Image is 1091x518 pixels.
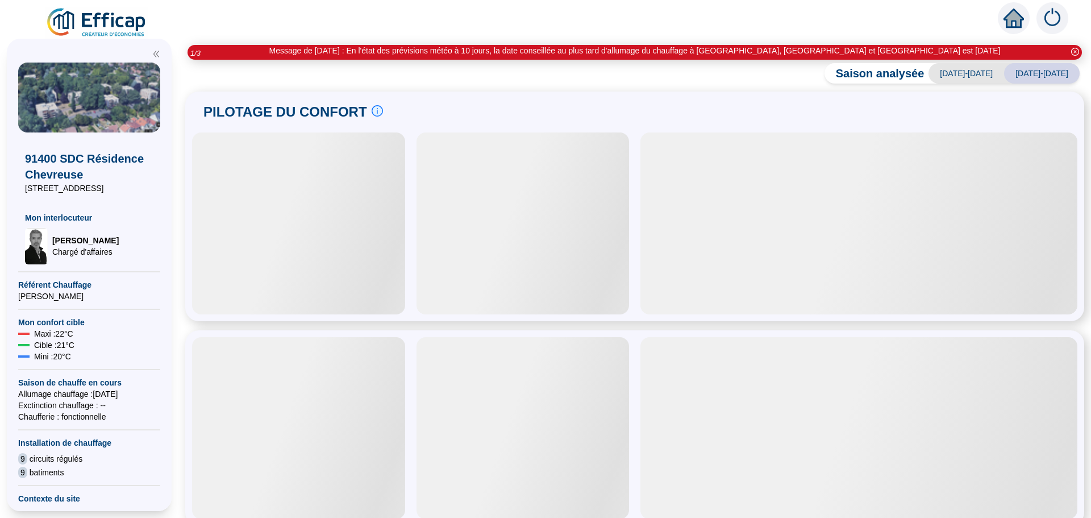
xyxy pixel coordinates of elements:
[18,400,160,411] span: Exctinction chauffage : --
[25,212,153,223] span: Mon interlocuteur
[18,279,160,291] span: Référent Chauffage
[18,493,160,504] span: Contexte du site
[825,65,925,81] span: Saison analysée
[152,50,160,58] span: double-left
[18,437,160,449] span: Installation de chauffage
[1071,48,1079,56] span: close-circle
[18,377,160,388] span: Saison de chauffe en cours
[34,351,71,362] span: Mini : 20 °C
[34,328,73,339] span: Maxi : 22 °C
[18,467,27,478] span: 9
[372,105,383,117] span: info-circle
[190,49,201,57] i: 1 / 3
[928,63,1004,84] span: [DATE]-[DATE]
[52,235,119,246] span: [PERSON_NAME]
[18,388,160,400] span: Allumage chauffage : [DATE]
[45,7,148,39] img: efficap energie logo
[52,246,119,258] span: Chargé d'affaires
[18,317,160,328] span: Mon confort cible
[18,291,160,302] span: [PERSON_NAME]
[18,453,27,465] span: 9
[1036,2,1068,34] img: alerts
[1004,63,1080,84] span: [DATE]-[DATE]
[25,183,153,194] span: [STREET_ADDRESS]
[203,103,367,121] span: PILOTAGE DU CONFORT
[25,228,48,264] img: Chargé d'affaires
[30,453,82,465] span: circuits régulés
[1003,8,1024,28] span: home
[34,339,74,351] span: Cible : 21 °C
[30,467,64,478] span: batiments
[25,151,153,183] span: 91400 SDC Résidence Chevreuse
[18,411,160,422] span: Chaufferie : fonctionnelle
[269,45,1001,57] div: Message de [DATE] : En l'état des prévisions météo à 10 jours, la date conseillée au plus tard d'...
